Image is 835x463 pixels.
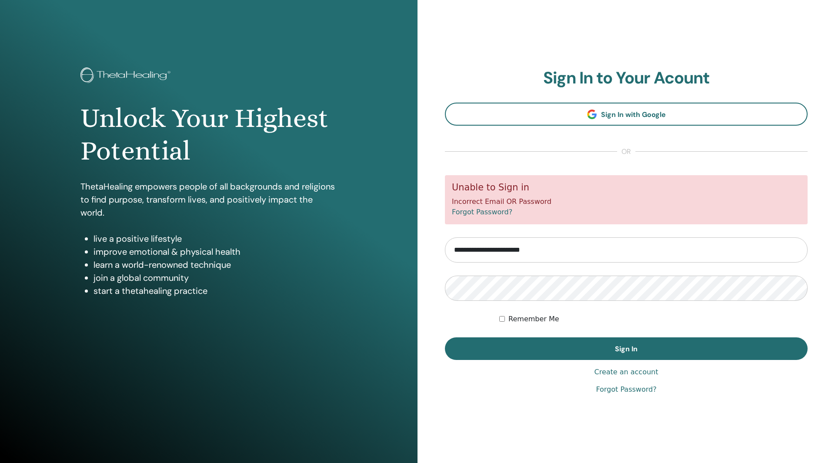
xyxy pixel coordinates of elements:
[445,175,808,224] div: Incorrect Email OR Password
[94,271,337,284] li: join a global community
[594,367,658,377] a: Create an account
[94,284,337,297] li: start a thetahealing practice
[617,147,635,157] span: or
[80,102,337,167] h1: Unlock Your Highest Potential
[452,182,801,193] h5: Unable to Sign in
[499,314,808,324] div: Keep me authenticated indefinitely or until I manually logout
[445,337,808,360] button: Sign In
[596,384,656,395] a: Forgot Password?
[445,68,808,88] h2: Sign In to Your Acount
[94,232,337,245] li: live a positive lifestyle
[94,258,337,271] li: learn a world-renowned technique
[508,314,559,324] label: Remember Me
[452,208,512,216] a: Forgot Password?
[615,344,638,353] span: Sign In
[601,110,666,119] span: Sign In with Google
[80,180,337,219] p: ThetaHealing empowers people of all backgrounds and religions to find purpose, transform lives, a...
[445,103,808,126] a: Sign In with Google
[94,245,337,258] li: improve emotional & physical health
